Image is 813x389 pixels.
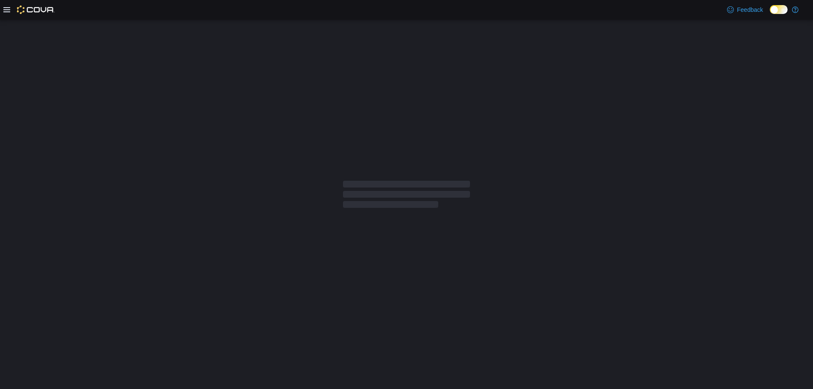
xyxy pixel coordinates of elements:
span: Loading [343,182,470,210]
span: Feedback [737,6,763,14]
img: Cova [17,6,55,14]
input: Dark Mode [770,5,788,14]
a: Feedback [724,1,766,18]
